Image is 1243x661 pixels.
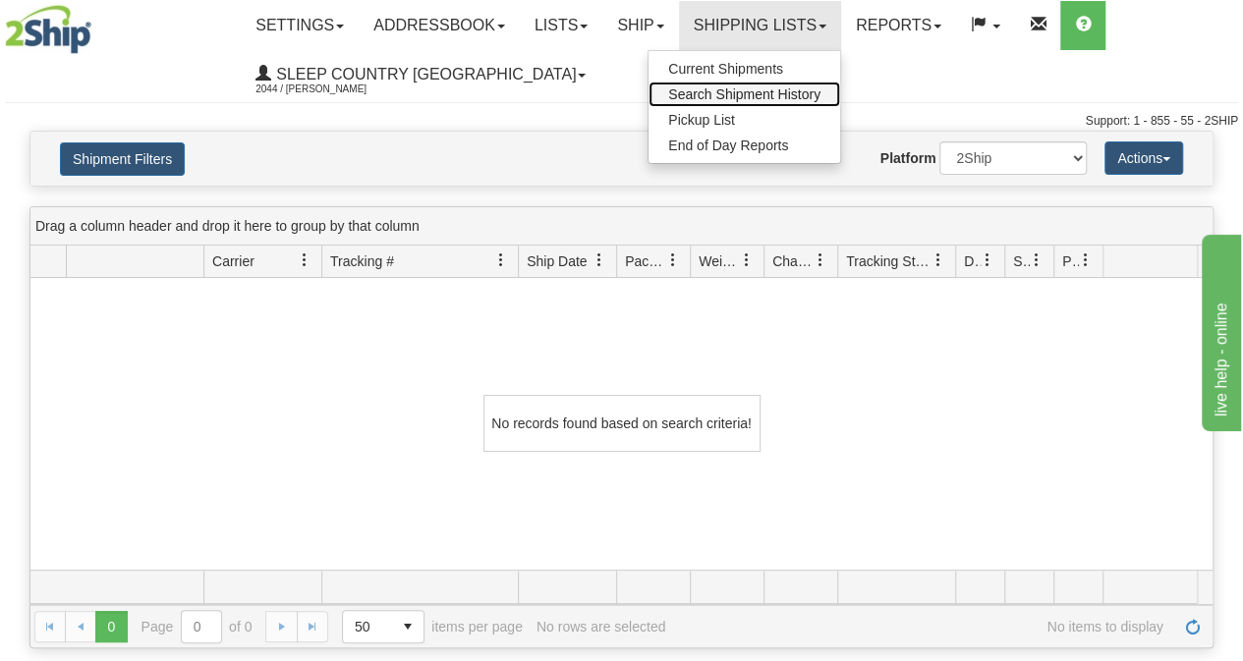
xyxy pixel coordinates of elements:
a: Tracking # filter column settings [484,244,518,277]
a: Addressbook [359,1,520,50]
span: Pickup Status [1062,251,1079,271]
span: Sleep Country [GEOGRAPHIC_DATA] [271,66,576,83]
a: Settings [241,1,359,50]
button: Actions [1104,141,1183,175]
span: Tracking # [330,251,394,271]
a: Shipment Issues filter column settings [1020,244,1053,277]
a: Weight filter column settings [730,244,763,277]
a: Shipping lists [679,1,841,50]
span: Page of 0 [141,610,253,643]
a: Current Shipments [649,56,840,82]
span: No items to display [679,619,1163,634]
span: Search Shipment History [668,86,820,102]
a: Delivery Status filter column settings [971,244,1004,277]
img: logo2044.jpg [5,5,91,54]
a: Packages filter column settings [656,244,690,277]
a: Pickup List [649,107,840,133]
a: Sleep Country [GEOGRAPHIC_DATA] 2044 / [PERSON_NAME] [241,50,600,99]
span: select [392,611,424,642]
button: Shipment Filters [60,142,185,176]
span: Weight [699,251,740,271]
a: Refresh [1177,611,1209,642]
a: Pickup Status filter column settings [1069,244,1102,277]
div: No rows are selected [537,619,666,634]
span: Pickup List [668,112,735,128]
a: Charge filter column settings [804,244,837,277]
a: End of Day Reports [649,133,840,158]
a: Search Shipment History [649,82,840,107]
div: live help - online [15,12,182,35]
a: Lists [520,1,602,50]
span: Page sizes drop down [342,610,424,643]
span: Carrier [212,251,254,271]
span: Delivery Status [964,251,981,271]
span: Charge [772,251,814,271]
div: No records found based on search criteria! [483,395,761,452]
span: Current Shipments [668,61,783,77]
a: Reports [841,1,956,50]
a: Ship [602,1,678,50]
span: items per page [342,610,523,643]
span: Shipment Issues [1013,251,1030,271]
span: Tracking Status [846,251,932,271]
span: 2044 / [PERSON_NAME] [255,80,403,99]
div: grid grouping header [30,207,1213,246]
span: Ship Date [527,251,587,271]
span: End of Day Reports [668,138,788,153]
a: Ship Date filter column settings [583,244,616,277]
iframe: chat widget [1198,230,1241,430]
div: Support: 1 - 855 - 55 - 2SHIP [5,113,1238,130]
label: Platform [880,148,936,168]
a: Carrier filter column settings [288,244,321,277]
span: Packages [625,251,666,271]
span: Page 0 [95,611,127,642]
a: Tracking Status filter column settings [922,244,955,277]
span: 50 [355,617,380,636]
